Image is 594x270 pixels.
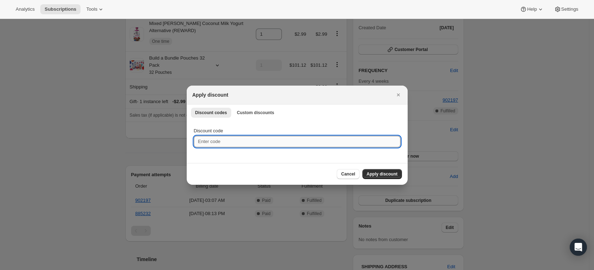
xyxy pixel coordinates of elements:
[86,6,97,12] span: Tools
[194,136,401,147] input: Enter code
[191,108,231,118] button: Discount codes
[362,169,402,179] button: Apply discount
[192,91,228,98] h2: Apply discount
[40,4,81,14] button: Subscriptions
[82,4,109,14] button: Tools
[233,108,279,118] button: Custom discounts
[341,171,355,177] span: Cancel
[194,128,223,133] span: Discount code
[527,6,537,12] span: Help
[187,120,408,163] div: Discount codes
[11,4,39,14] button: Analytics
[237,110,274,116] span: Custom discounts
[45,6,76,12] span: Subscriptions
[16,6,35,12] span: Analytics
[550,4,583,14] button: Settings
[337,169,359,179] button: Cancel
[367,171,398,177] span: Apply discount
[195,110,227,116] span: Discount codes
[393,90,403,100] button: Close
[516,4,548,14] button: Help
[561,6,578,12] span: Settings
[570,239,587,256] div: Open Intercom Messenger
